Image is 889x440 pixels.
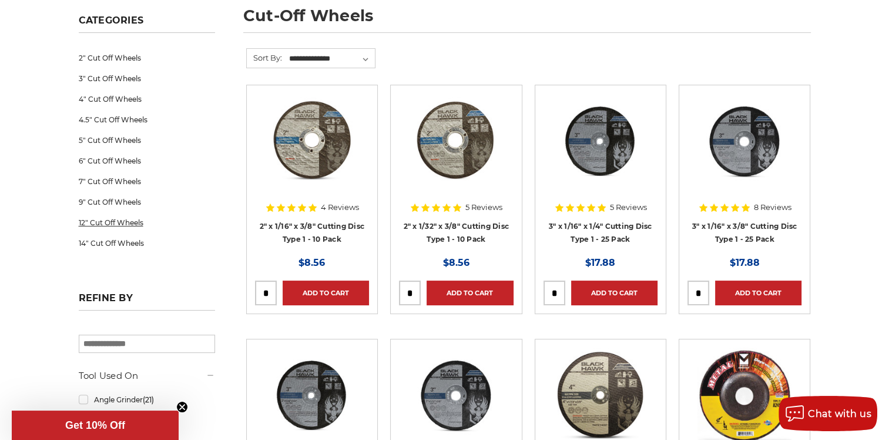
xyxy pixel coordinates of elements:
a: 7" Cut Off Wheels [79,171,215,192]
select: Sort By: [287,50,375,68]
span: 5 Reviews [610,204,647,211]
span: 8 Reviews [754,204,791,211]
a: 9" Cut Off Wheels [79,192,215,212]
a: 2" x 1/32" x 3/8" Cut Off Wheel [399,94,513,208]
span: 4 Reviews [321,204,359,211]
a: Add to Cart [283,281,369,305]
span: $8.56 [298,257,325,268]
a: 3" x 1/16" x 3/8" Cutting Disc [687,94,801,208]
h1: cut-off wheels [243,8,811,33]
span: $17.88 [585,257,615,268]
a: 2" x 1/16" x 3/8" Cut Off Wheel [255,94,369,208]
span: (21) [142,395,153,404]
img: 2" x 1/16" x 3/8" Cut Off Wheel [265,94,359,188]
span: 5 Reviews [465,204,502,211]
img: 3" x 1/16" x 3/8" Cutting Disc [697,94,791,188]
a: 2" x 1/16" x 3/8" Cutting Disc Type 1 - 10 Pack [260,222,365,244]
a: 3" x 1/16" x 1/4" Cutting Disc Type 1 - 25 Pack [549,222,652,244]
a: Add to Cart [715,281,801,305]
a: Angle Grinder [79,389,215,410]
a: 2" x 1/32" x 3/8" Cutting Disc Type 1 - 10 Pack [404,222,509,244]
a: 2" Cut Off Wheels [79,48,215,68]
a: 3” x .0625” x 1/4” Die Grinder Cut-Off Wheels by Black Hawk Abrasives [544,94,657,208]
h5: Tool Used On [79,369,215,383]
a: 14" Cut Off Wheels [79,233,215,254]
img: 3” x .0625” x 1/4” Die Grinder Cut-Off Wheels by Black Hawk Abrasives [553,94,648,188]
a: Add to Cart [427,281,513,305]
span: Chat with us [808,408,871,419]
label: Sort By: [247,49,282,66]
a: 3" x 1/16" x 3/8" Cutting Disc Type 1 - 25 Pack [692,222,797,244]
span: $8.56 [443,257,469,268]
button: Close teaser [176,401,188,413]
a: 5" Cut Off Wheels [79,130,215,151]
a: 4.5" Cut Off Wheels [79,109,215,130]
a: 6" Cut Off Wheels [79,151,215,171]
span: Get 10% Off [65,419,125,431]
img: 2" x 1/32" x 3/8" Cut Off Wheel [409,94,503,188]
h5: Refine by [79,292,215,311]
span: $17.88 [730,257,760,268]
a: 12" Cut Off Wheels [79,212,215,233]
div: Get 10% OffClose teaser [12,411,179,440]
a: 4" Cut Off Wheels [79,89,215,109]
a: 3" Cut Off Wheels [79,68,215,89]
h5: Categories [79,15,215,33]
a: Add to Cart [571,281,657,305]
button: Chat with us [779,396,877,431]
